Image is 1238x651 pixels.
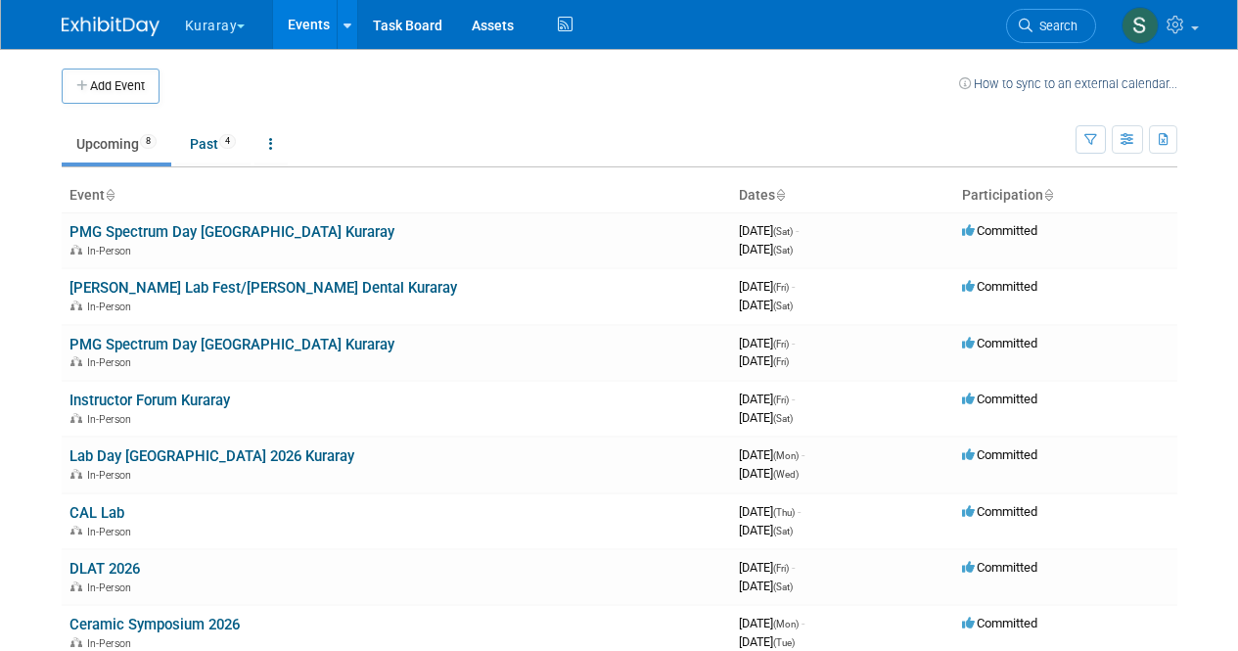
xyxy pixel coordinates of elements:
span: [DATE] [739,466,799,481]
a: Sort by Start Date [775,187,785,203]
span: Committed [962,336,1037,350]
span: [DATE] [739,353,789,368]
span: (Sat) [773,226,793,237]
span: - [796,223,799,238]
button: Add Event [62,69,160,104]
span: (Fri) [773,356,789,367]
span: - [792,336,795,350]
span: In-Person [87,301,137,313]
a: Instructor Forum Kuraray [69,392,230,409]
span: [DATE] [739,242,793,256]
span: (Fri) [773,339,789,349]
span: [DATE] [739,523,793,537]
a: How to sync to an external calendar... [959,76,1177,91]
span: Committed [962,616,1037,630]
img: In-Person Event [70,637,82,647]
span: [DATE] [739,616,804,630]
a: Lab Day [GEOGRAPHIC_DATA] 2026 Kuraray [69,447,354,465]
span: In-Person [87,413,137,426]
span: - [802,616,804,630]
a: Search [1006,9,1096,43]
span: Committed [962,223,1037,238]
span: [DATE] [739,279,795,294]
a: PMG Spectrum Day [GEOGRAPHIC_DATA] Kuraray [69,336,394,353]
a: [PERSON_NAME] Lab Fest/[PERSON_NAME] Dental Kuraray [69,279,457,297]
a: Sort by Event Name [105,187,115,203]
img: In-Person Event [70,413,82,423]
img: ExhibitDay [62,17,160,36]
span: [DATE] [739,579,793,593]
span: Search [1032,19,1078,33]
span: In-Person [87,526,137,538]
img: In-Person Event [70,526,82,535]
span: 8 [140,134,157,149]
span: [DATE] [739,392,795,406]
a: Ceramic Symposium 2026 [69,616,240,633]
span: (Sat) [773,301,793,311]
span: Committed [962,279,1037,294]
span: [DATE] [739,634,795,649]
span: 4 [219,134,236,149]
a: DLAT 2026 [69,560,140,578]
span: - [792,392,795,406]
span: (Wed) [773,469,799,480]
span: (Sat) [773,245,793,256]
span: [DATE] [739,298,793,312]
span: (Mon) [773,450,799,461]
img: In-Person Event [70,469,82,479]
span: [DATE] [739,560,795,575]
a: CAL Lab [69,504,124,522]
th: Event [62,179,731,212]
span: Committed [962,447,1037,462]
span: [DATE] [739,447,804,462]
img: In-Person Event [70,581,82,591]
span: (Fri) [773,395,789,405]
img: In-Person Event [70,245,82,255]
span: (Fri) [773,282,789,293]
img: Samantha Meyers [1122,7,1159,44]
span: Committed [962,560,1037,575]
a: Past4 [175,125,251,163]
span: (Thu) [773,507,795,518]
th: Participation [954,179,1177,212]
span: (Sat) [773,581,793,592]
span: In-Person [87,469,137,482]
span: - [792,279,795,294]
span: [DATE] [739,336,795,350]
a: Upcoming8 [62,125,171,163]
span: (Fri) [773,563,789,574]
span: (Sat) [773,526,793,536]
th: Dates [731,179,954,212]
span: In-Person [87,356,137,369]
span: [DATE] [739,223,799,238]
span: Committed [962,392,1037,406]
span: - [802,447,804,462]
span: (Tue) [773,637,795,648]
span: In-Person [87,245,137,257]
span: In-Person [87,637,137,650]
span: Committed [962,504,1037,519]
span: - [798,504,801,519]
span: - [792,560,795,575]
span: In-Person [87,581,137,594]
span: [DATE] [739,504,801,519]
img: In-Person Event [70,356,82,366]
span: (Sat) [773,413,793,424]
a: Sort by Participation Type [1043,187,1053,203]
a: PMG Spectrum Day [GEOGRAPHIC_DATA] Kuraray [69,223,394,241]
span: [DATE] [739,410,793,425]
img: In-Person Event [70,301,82,310]
span: (Mon) [773,619,799,629]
